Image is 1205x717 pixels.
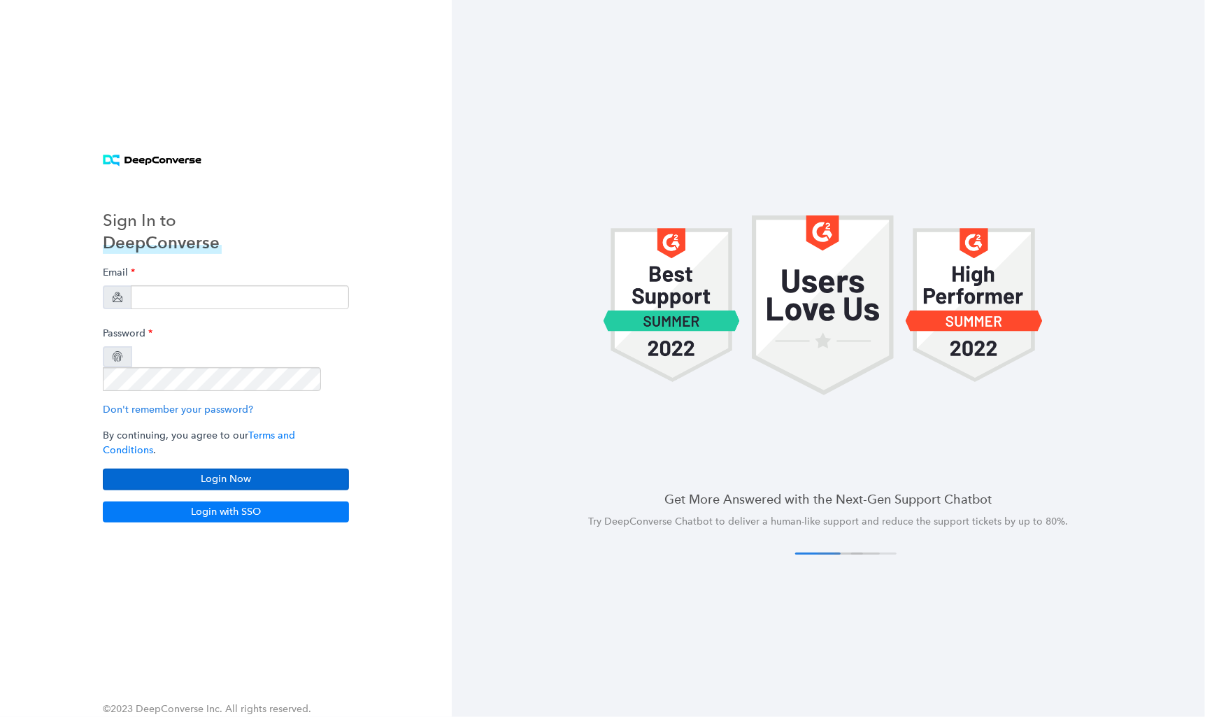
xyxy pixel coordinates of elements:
h3: DeepConverse [103,232,222,254]
button: 4 [851,553,897,555]
img: horizontal logo [103,155,201,166]
button: 3 [834,553,880,555]
a: Don't remember your password? [103,404,253,416]
p: By continuing, you agree to our . [103,428,349,457]
img: carousel 1 [603,215,741,395]
img: carousel 1 [905,215,1043,395]
label: Email [103,260,135,285]
button: 2 [818,553,863,555]
img: carousel 1 [752,215,894,395]
h4: Get More Answered with the Next-Gen Support Chatbot [485,490,1171,508]
span: ©2023 DeepConverse Inc. All rights reserved. [103,703,311,715]
label: Password [103,320,152,346]
button: 1 [795,553,841,555]
button: Login Now [103,469,349,490]
span: Try DeepConverse Chatbot to deliver a human-like support and reduce the support tickets by up to ... [589,516,1069,527]
button: Login with SSO [103,502,349,523]
h3: Sign In to [103,209,222,232]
